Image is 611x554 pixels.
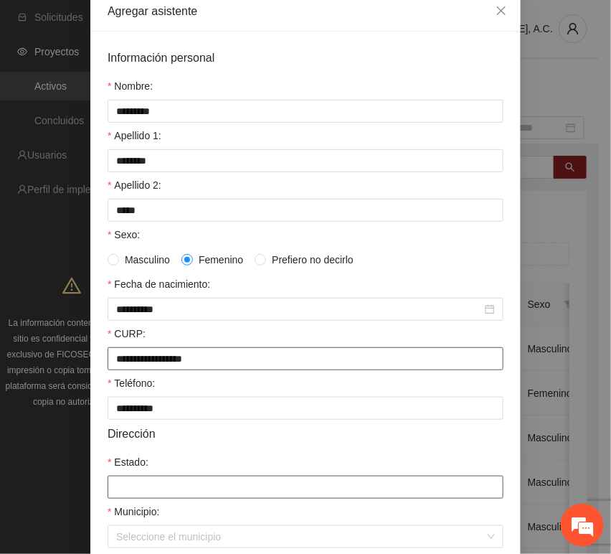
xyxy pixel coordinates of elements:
[108,276,210,292] label: Fecha de nacimiento:
[7,392,273,442] textarea: Escriba su mensaje y pulse “Intro”
[83,192,198,337] span: Estamos en línea.
[108,177,161,193] label: Apellido 2:
[108,199,503,222] input: Apellido 2:
[108,326,146,342] label: CURP:
[193,252,249,268] span: Femenino
[108,504,159,520] label: Municipio:
[108,347,503,370] input: CURP:
[75,73,241,92] div: Chatee con nosotros ahora
[235,7,270,42] div: Minimizar ventana de chat en vivo
[266,252,359,268] span: Prefiero no decirlo
[108,128,161,144] label: Apellido 1:
[108,425,156,443] span: Dirección
[108,454,148,470] label: Estado:
[116,526,485,548] input: Municipio:
[108,476,503,499] input: Estado:
[108,227,140,243] label: Sexo:
[108,149,503,172] input: Apellido 1:
[119,252,176,268] span: Masculino
[496,5,507,17] span: close
[108,375,155,391] label: Teléfono:
[108,397,503,420] input: Teléfono:
[108,49,214,67] span: Información personal
[108,100,503,123] input: Nombre:
[116,301,482,317] input: Fecha de nacimiento:
[108,78,153,94] label: Nombre:
[108,4,503,19] div: Agregar asistente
